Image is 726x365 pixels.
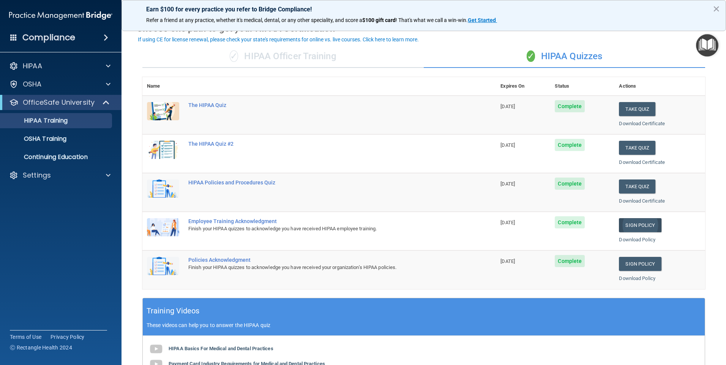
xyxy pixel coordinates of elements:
[23,98,95,107] p: OfficeSafe University
[137,36,420,43] button: If using CE for license renewal, please check your state's requirements for online vs. live cours...
[619,275,655,281] a: Download Policy
[23,80,42,89] p: OSHA
[148,341,164,357] img: gray_youtube_icon.38fcd6cc.png
[5,135,66,143] p: OSHA Training
[51,333,85,341] a: Privacy Policy
[555,178,585,190] span: Complete
[188,102,458,108] div: The HIPAA Quiz
[146,6,701,13] p: Earn $100 for every practice you refer to Bridge Compliance!
[696,34,718,57] button: Open Resource Center
[619,121,665,126] a: Download Certificate
[468,17,497,23] a: Get Started
[146,17,362,23] span: Refer a friend at any practice, whether it's medical, dental, or any other speciality, and score a
[500,142,515,148] span: [DATE]
[188,263,458,272] div: Finish your HIPAA quizzes to acknowledge you have received your organization’s HIPAA policies.
[10,344,72,351] span: Ⓒ Rectangle Health 2024
[9,61,110,71] a: HIPAA
[555,255,585,267] span: Complete
[555,100,585,112] span: Complete
[362,17,396,23] strong: $100 gift card
[188,257,458,263] div: Policies Acknowledgment
[619,218,661,232] a: Sign Policy
[496,77,550,96] th: Expires On
[619,198,665,204] a: Download Certificate
[188,218,458,224] div: Employee Training Acknowledgment
[619,159,665,165] a: Download Certificate
[500,258,515,264] span: [DATE]
[619,141,655,155] button: Take Quiz
[619,179,655,194] button: Take Quiz
[138,37,419,42] div: If using CE for license renewal, please check your state's requirements for online vs. live cours...
[23,171,51,180] p: Settings
[188,141,458,147] div: The HIPAA Quiz #2
[550,77,614,96] th: Status
[10,333,41,341] a: Terms of Use
[396,17,468,23] span: ! That's what we call a win-win.
[9,80,110,89] a: OSHA
[5,153,109,161] p: Continuing Education
[555,216,585,228] span: Complete
[23,61,42,71] p: HIPAA
[614,77,705,96] th: Actions
[147,322,701,328] p: These videos can help you to answer the HIPAA quiz
[468,17,496,23] strong: Get Started
[169,346,273,351] b: HIPAA Basics For Medical and Dental Practices
[9,171,110,180] a: Settings
[500,104,515,109] span: [DATE]
[188,179,458,186] div: HIPAA Policies and Procedures Quiz
[5,117,68,124] p: HIPAA Training
[619,102,655,116] button: Take Quiz
[424,45,705,68] div: HIPAA Quizzes
[619,257,661,271] a: Sign Policy
[619,237,655,242] a: Download Policy
[500,220,515,225] span: [DATE]
[9,98,110,107] a: OfficeSafe University
[142,45,424,68] div: HIPAA Officer Training
[555,139,585,151] span: Complete
[500,181,515,187] span: [DATE]
[9,8,112,23] img: PMB logo
[142,77,184,96] th: Name
[147,304,200,318] h5: Training Videos
[188,224,458,233] div: Finish your HIPAA quizzes to acknowledge you have received HIPAA employee training.
[713,3,720,15] button: Close
[22,32,75,43] h4: Compliance
[527,50,535,62] span: ✓
[230,50,238,62] span: ✓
